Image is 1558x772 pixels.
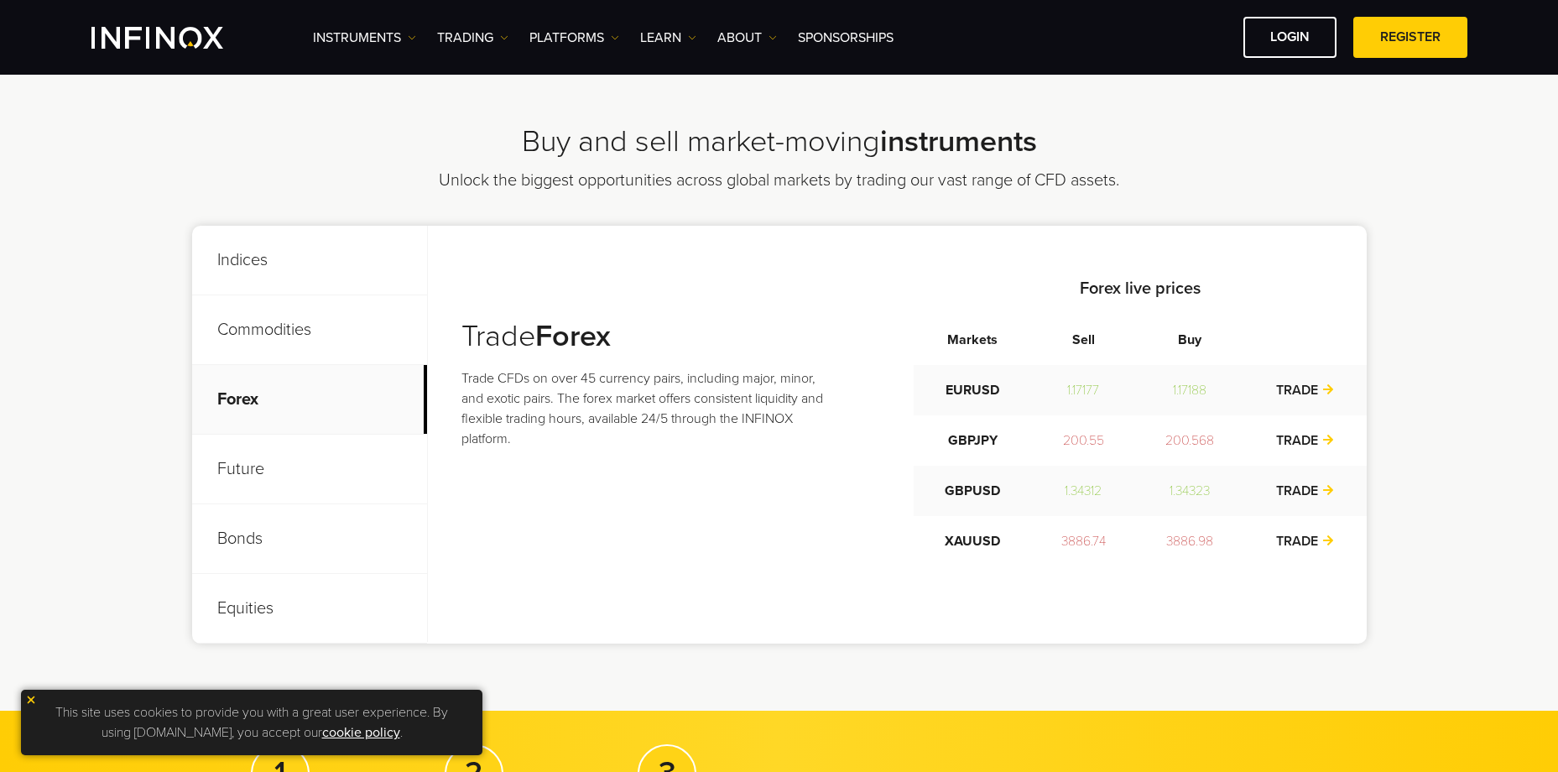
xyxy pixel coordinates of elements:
h2: Buy and sell market-moving [192,123,1367,160]
a: ABOUT [717,28,777,48]
td: 1.17177 [1032,365,1135,415]
a: PLATFORMS [529,28,619,48]
p: Equities [192,574,427,644]
th: Buy [1135,315,1244,365]
p: Unlock the biggest opportunities across global markets by trading our vast range of CFD assets. [391,169,1167,192]
th: Sell [1032,315,1135,365]
p: Bonds [192,504,427,574]
p: Future [192,435,427,504]
strong: Forex [535,318,611,354]
td: 1.17188 [1135,365,1244,415]
a: Learn [640,28,696,48]
p: Indices [192,226,427,295]
a: TRADE [1276,533,1335,550]
td: 200.568 [1135,415,1244,466]
a: TRADE [1276,432,1335,449]
a: TRADE [1276,482,1335,499]
th: Markets [914,315,1032,365]
a: TRADING [437,28,508,48]
td: 3886.74 [1032,516,1135,566]
td: 200.55 [1032,415,1135,466]
a: LOGIN [1243,17,1337,58]
p: Commodities [192,295,427,365]
td: GBPJPY [914,415,1032,466]
a: Instruments [313,28,416,48]
a: TRADE [1276,382,1335,399]
h3: Trade [461,318,824,355]
td: 1.34323 [1135,466,1244,516]
p: This site uses cookies to provide you with a great user experience. By using [DOMAIN_NAME], you a... [29,698,474,747]
a: SPONSORSHIPS [798,28,894,48]
td: EURUSD [914,365,1032,415]
img: yellow close icon [25,694,37,706]
a: REGISTER [1353,17,1467,58]
strong: instruments [880,123,1037,159]
p: Trade CFDs on over 45 currency pairs, including major, minor, and exotic pairs. The forex market ... [461,368,824,449]
a: INFINOX Logo [91,27,263,49]
p: Forex [192,365,427,435]
td: 3886.98 [1135,516,1244,566]
td: XAUUSD [914,516,1032,566]
a: cookie policy [322,724,400,741]
td: 1.34312 [1032,466,1135,516]
strong: Forex live prices [1080,279,1201,299]
td: GBPUSD [914,466,1032,516]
